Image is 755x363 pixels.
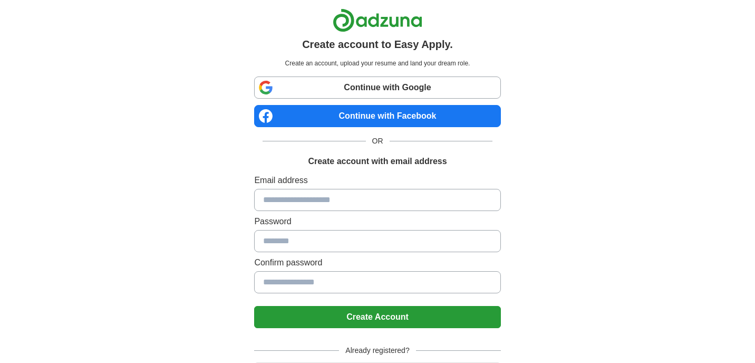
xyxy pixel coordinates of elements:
p: Create an account, upload your resume and land your dream role. [256,59,498,68]
h1: Create account to Easy Apply. [302,36,453,52]
a: Continue with Facebook [254,105,500,127]
span: Already registered? [339,345,415,356]
label: Password [254,215,500,228]
button: Create Account [254,306,500,328]
h1: Create account with email address [308,155,447,168]
label: Email address [254,174,500,187]
img: Adzuna logo [333,8,422,32]
a: Continue with Google [254,77,500,99]
label: Confirm password [254,256,500,269]
span: OR [366,136,390,147]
